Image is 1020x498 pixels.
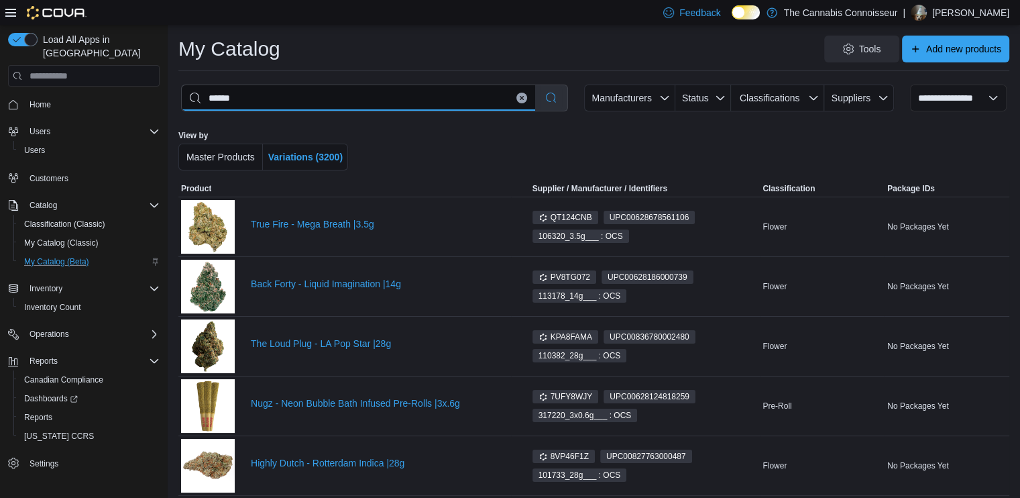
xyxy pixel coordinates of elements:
[824,36,899,62] button: Tools
[532,330,598,344] span: KPA8FAMA
[762,183,815,194] span: Classification
[532,409,638,422] span: 317220_3x0.6g___ : OCS
[19,216,160,232] span: Classification (Classic)
[3,454,165,473] button: Settings
[760,458,885,474] div: Flower
[539,230,623,242] span: 106320_3.5g___ : OCS
[19,216,111,232] a: Classification (Classic)
[24,353,160,369] span: Reports
[13,408,165,427] button: Reports
[539,350,621,362] span: 110382_28g___ : OCS
[539,211,592,223] span: QT124CNB
[832,93,870,103] span: Suppliers
[24,431,94,442] span: [US_STATE] CCRS
[24,197,62,213] button: Catalog
[24,96,160,113] span: Home
[24,97,56,113] a: Home
[19,235,160,251] span: My Catalog (Classic)
[539,271,590,283] span: PV8TG072
[532,390,599,403] span: 7UFY8WJY
[760,398,885,414] div: Pre-Roll
[19,391,83,407] a: Dashboards
[13,252,165,271] button: My Catalog (Beta)
[516,93,527,103] button: Clear input
[251,279,508,289] a: Back Forty - Liquid Imagination |14g
[24,456,64,472] a: Settings
[181,319,235,373] img: The Loud Plug - LA Pop Star |28g
[24,169,160,186] span: Customers
[3,325,165,344] button: Operations
[24,170,74,187] a: Customers
[19,372,160,388] span: Canadian Compliance
[19,428,99,444] a: [US_STATE] CCRS
[740,93,799,103] span: Classifications
[760,219,885,235] div: Flower
[24,412,52,423] span: Reports
[784,5,898,21] p: The Cannabis Connoisseur
[760,279,885,295] div: Flower
[532,230,629,243] span: 106320_3.5g___ : OCS
[532,450,595,463] span: 8VP46F1Z
[181,200,235,254] img: True Fire - Mega Breath |3.5g
[19,299,87,315] a: Inventory Count
[584,85,675,111] button: Manufacturers
[251,219,508,230] a: True Fire - Mega Breath |3.5g
[610,331,689,343] span: UPC 00836780002480
[3,122,165,141] button: Users
[181,439,235,493] img: Highly Dutch - Rotterdam Indica |28g
[604,330,695,344] span: UPC00836780002480
[24,281,68,297] button: Inventory
[19,254,95,270] a: My Catalog (Beta)
[38,33,160,60] span: Load All Apps in [GEOGRAPHIC_DATA]
[19,391,160,407] span: Dashboards
[608,271,687,283] span: UPC 00628186000739
[3,352,165,370] button: Reports
[606,450,686,462] span: UPC 00827763000487
[251,338,508,349] a: The Loud Plug - LA Pop Star |28g
[539,450,589,462] span: 8VP46F1Z
[24,302,81,313] span: Inventory Count
[3,168,165,187] button: Customers
[911,5,927,21] div: Candice Flynt
[600,450,692,463] span: UPC00827763000487
[19,372,109,388] a: Canadian Compliance
[610,211,689,223] span: UPC 00628678561106
[760,338,885,354] div: Flower
[30,356,58,366] span: Reports
[932,5,1009,21] p: [PERSON_NAME]
[591,93,651,103] span: Manufacturers
[926,42,1001,56] span: Add new products
[30,283,62,294] span: Inventory
[24,145,45,156] span: Users
[19,409,58,426] a: Reports
[24,393,78,404] span: Dashboards
[679,6,720,19] span: Feedback
[602,270,693,284] span: UPC00628186000739
[885,338,1009,354] div: No Packages Yet
[24,281,160,297] span: Inventory
[859,42,881,56] span: Tools
[539,331,592,343] span: KPA8FAMA
[539,469,621,481] span: 101733_28g___ : OCS
[268,152,343,162] span: Variations (3200)
[181,379,235,433] img: Nugz - Neon Bubble Bath Infused Pre-Rolls |3x.6g
[13,370,165,389] button: Canadian Compliance
[30,200,57,211] span: Catalog
[539,290,621,302] span: 113178_14g___ : OCS
[887,183,935,194] span: Package IDs
[24,353,63,369] button: Reports
[13,234,165,252] button: My Catalog (Classic)
[24,256,89,267] span: My Catalog (Beta)
[251,398,508,409] a: Nugz - Neon Bubble Bath Infused Pre-Rolls |3x.6g
[13,389,165,408] a: Dashboards
[30,173,68,184] span: Customers
[30,99,51,110] span: Home
[539,409,632,421] span: 317220_3x0.6g___ : OCS
[19,142,160,158] span: Users
[24,219,105,230] span: Classification (Classic)
[19,409,160,426] span: Reports
[604,211,695,224] span: UPC00628678561106
[178,144,263,170] button: Master Products
[178,130,208,141] label: View by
